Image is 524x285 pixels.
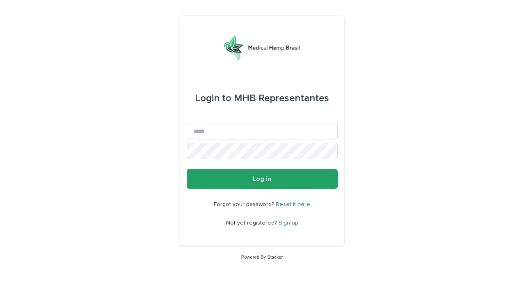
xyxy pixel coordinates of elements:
span: Login to [195,93,231,103]
img: 4UqDjhnrSSm1yqNhTQ7x [224,36,300,60]
a: Sign up [279,220,298,226]
span: Log in [253,176,271,182]
span: Forgot your password? [214,202,276,207]
button: Log in [187,169,338,189]
a: Powered By Stacker [241,255,283,260]
div: MHB Representantes [195,87,329,110]
a: Reset it here [276,202,310,207]
span: Not yet registered? [226,220,279,226]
